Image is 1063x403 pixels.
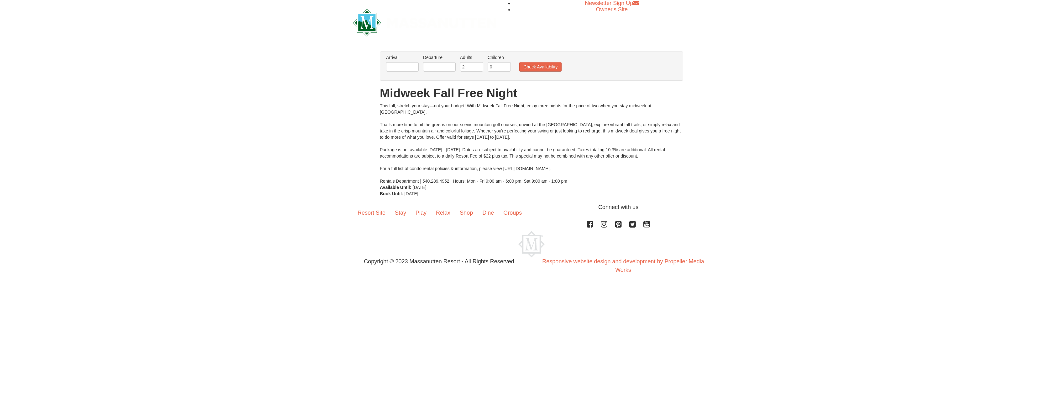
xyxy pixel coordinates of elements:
[596,6,628,13] a: Owner's Site
[431,203,455,223] a: Relax
[353,203,710,212] p: Connect with us
[478,203,499,223] a: Dine
[353,9,496,36] img: Massanutten Resort Logo
[353,203,390,223] a: Resort Site
[518,231,545,257] img: Massanutten Resort Logo
[542,258,704,273] a: Responsive website design and development by Propeller Media Works
[413,185,427,190] span: [DATE]
[390,203,411,223] a: Stay
[348,257,531,266] p: Copyright © 2023 Massanutten Resort - All Rights Reserved.
[353,14,496,29] a: Massanutten Resort
[519,62,562,72] button: Check Availability
[386,54,419,61] label: Arrival
[488,54,511,61] label: Children
[423,54,456,61] label: Departure
[499,203,526,223] a: Groups
[411,203,431,223] a: Play
[380,103,683,184] div: This fall, stretch your stay—not your budget! With Midweek Fall Free Night, enjoy three nights fo...
[380,87,683,99] h1: Midweek Fall Free Night
[455,203,478,223] a: Shop
[460,54,483,61] label: Adults
[380,185,411,190] strong: Available Until:
[405,191,418,196] span: [DATE]
[380,191,403,196] strong: Book Until:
